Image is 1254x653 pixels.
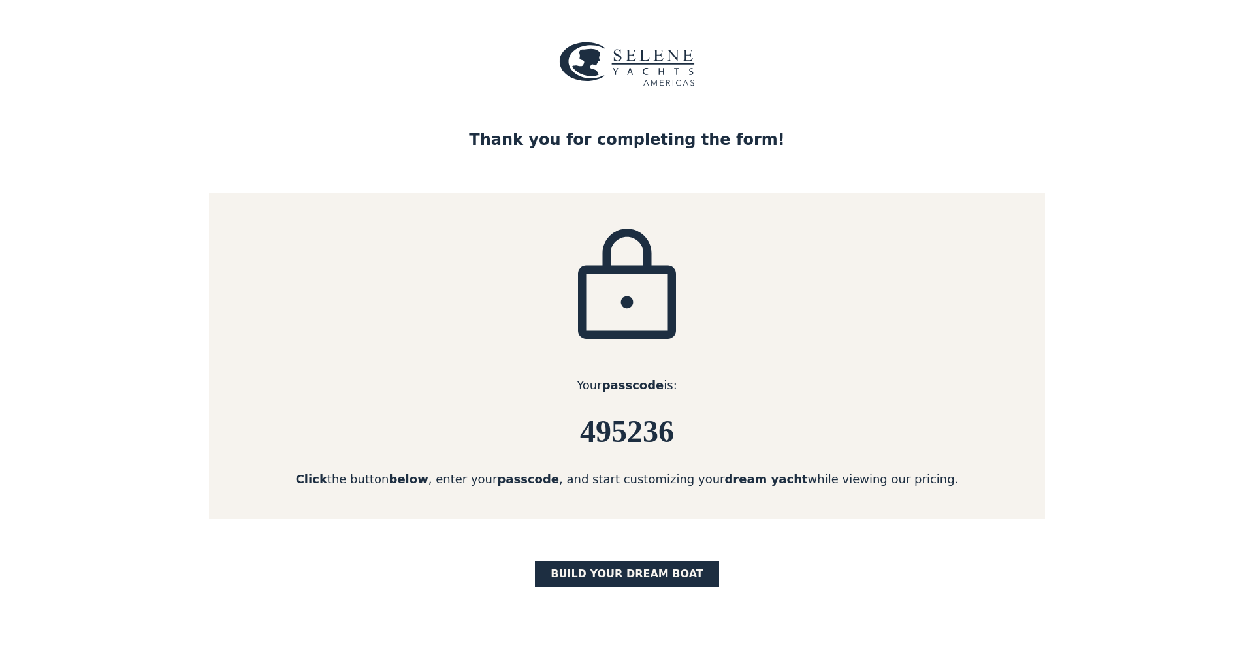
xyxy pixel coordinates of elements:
strong: passcode [497,472,559,486]
img: logo [559,42,695,86]
h6: 495236 [209,415,1045,449]
div: Your is: [209,376,1045,394]
img: icon [562,225,692,355]
strong: below [389,472,428,486]
a: BUILD yOUR dream boat [535,561,719,587]
strong: Click [296,472,327,486]
strong: dream yacht [724,472,807,486]
div: the button , enter your , and start customizing your while viewing our pricing. [209,470,1045,488]
strong: passcode [602,378,664,392]
div: Thank you for completing the form! [469,128,784,151]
